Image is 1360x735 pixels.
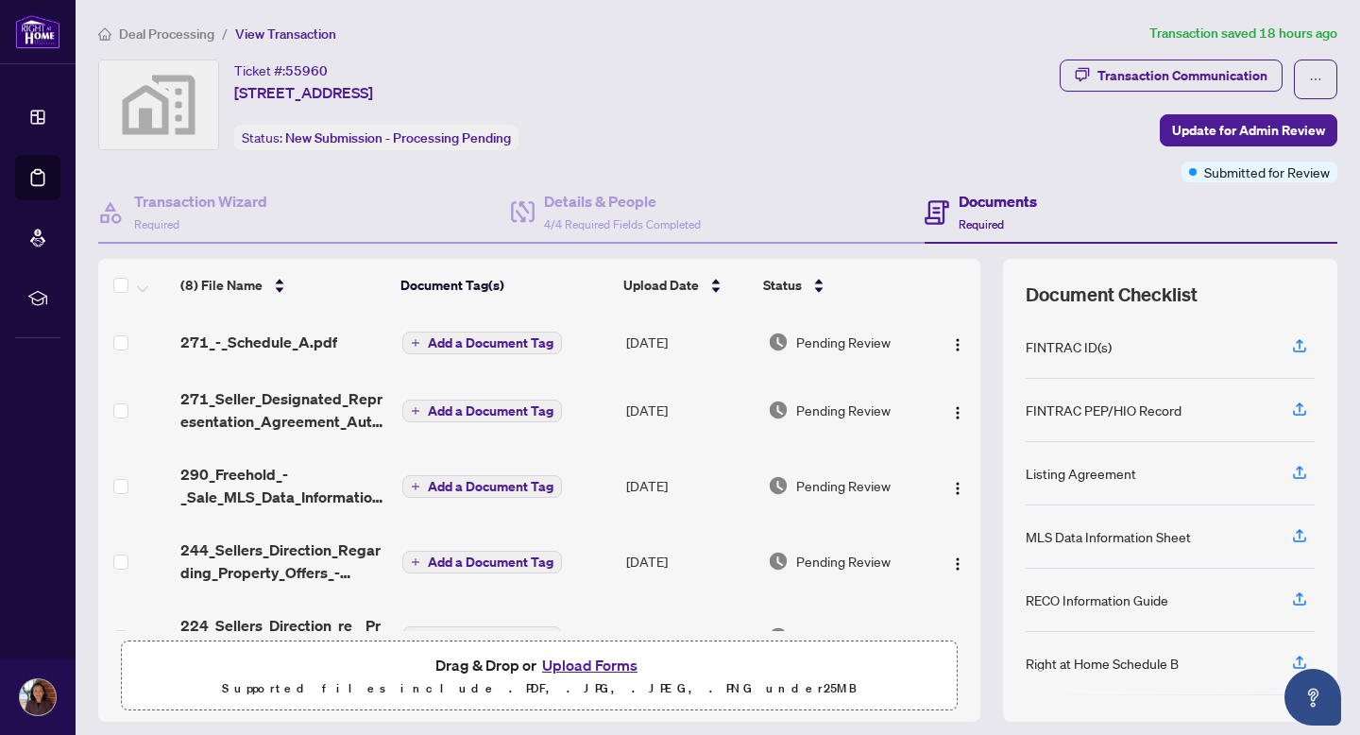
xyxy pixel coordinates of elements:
span: Pending Review [796,475,891,496]
img: Profile Icon [20,679,56,715]
h4: Transaction Wizard [134,190,267,213]
div: MLS Data Information Sheet [1026,526,1191,547]
span: ellipsis [1309,73,1322,86]
span: Pending Review [796,400,891,420]
button: Logo [943,395,973,425]
p: Supported files include .PDF, .JPG, .JPEG, .PNG under 25 MB [133,677,945,700]
button: Logo [943,546,973,576]
span: home [98,27,111,41]
button: Add a Document Tag [402,399,562,423]
div: Ticket #: [234,60,328,81]
article: Transaction saved 18 hours ago [1149,23,1337,44]
span: New Submission - Processing Pending [285,129,511,146]
button: Add a Document Tag [402,332,562,354]
span: Required [134,217,179,231]
span: Add a Document Tag [428,404,553,418]
span: 244_Sellers_Direction_Regarding_Property_Offers_-_PropTx-[PERSON_NAME].pdf [180,538,387,584]
button: Add a Document Tag [402,400,562,422]
td: [DATE] [619,523,760,599]
button: Open asap [1284,669,1341,726]
button: Logo [943,622,973,652]
span: Upload Date [623,275,699,296]
th: (8) File Name [173,259,394,312]
button: Add a Document Tag [402,474,562,499]
button: Logo [943,470,973,501]
button: Transaction Communication [1060,60,1283,92]
img: Logo [950,556,965,572]
span: 290_Freehold_-_Sale_MLS_Data_Information_Form_-_PropTx-[PERSON_NAME].pdf [180,463,387,508]
span: plus [411,482,420,491]
div: RECO Information Guide [1026,590,1168,610]
span: Add a Document Tag [428,336,553,350]
th: Status [756,259,926,312]
div: Transaction Communication [1097,60,1267,91]
div: Listing Agreement [1026,463,1136,484]
button: Add a Document Tag [402,475,562,498]
img: Document Status [768,551,789,572]
span: Status [763,275,802,296]
div: FINTRAC PEP/HIO Record [1026,400,1181,420]
span: Add a Document Tag [428,556,553,569]
div: FINTRAC ID(s) [1026,336,1112,357]
span: Document Checklist [1026,282,1198,308]
li: / [222,23,228,44]
div: Right at Home Schedule B [1026,653,1179,674]
button: Add a Document Tag [402,626,562,649]
img: Document Status [768,475,789,496]
td: [DATE] [619,372,760,448]
span: plus [411,406,420,416]
span: plus [411,557,420,567]
span: Pending Review [796,551,891,572]
button: Update for Admin Review [1160,114,1337,146]
span: Deal Processing [119,26,214,43]
span: Required [959,217,1004,231]
img: Logo [950,481,965,496]
span: 55960 [285,62,328,79]
button: Add a Document Tag [402,550,562,574]
img: Document Status [768,332,789,352]
span: Drag & Drop or [435,653,643,677]
span: Pending Review [796,332,891,352]
span: Update for Admin Review [1172,115,1325,145]
img: svg%3e [99,60,218,149]
div: Status: [234,125,518,150]
span: View Transaction [235,26,336,43]
span: Submitted for Review [1204,162,1330,182]
span: plus [411,338,420,348]
td: [DATE] [619,448,760,523]
span: 271_Seller_Designated_Representation_Agreement_Authority_to_Offer_for_Sale_-_PropTx-[PERSON_NAME]... [180,387,387,433]
span: Drag & Drop orUpload FormsSupported files include .PDF, .JPG, .JPEG, .PNG under25MB [122,641,957,711]
span: Pending Review [796,626,891,647]
button: Upload Forms [536,653,643,677]
span: 271_-_Schedule_A.pdf [180,331,337,353]
span: [STREET_ADDRESS] [234,81,373,104]
td: [DATE] [619,312,760,372]
img: logo [15,14,60,49]
span: Add a Document Tag [428,631,553,644]
span: 4/4 Required Fields Completed [544,217,701,231]
button: Add a Document Tag [402,331,562,355]
span: (8) File Name [180,275,263,296]
td: [DATE] [619,599,760,675]
img: Logo [950,337,965,352]
th: Document Tag(s) [393,259,616,312]
span: 224_Sellers_Direction_re__Property_Offers_-_Imp_Info_for_Seller_Ack_-_PropTx-[PERSON_NAME].pdf [180,614,387,659]
th: Upload Date [616,259,756,312]
button: Logo [943,327,973,357]
button: Add a Document Tag [402,551,562,573]
h4: Details & People [544,190,701,213]
h4: Documents [959,190,1037,213]
img: Logo [950,405,965,420]
img: Document Status [768,400,789,420]
img: Document Status [768,626,789,647]
span: Add a Document Tag [428,480,553,493]
button: Add a Document Tag [402,625,562,650]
